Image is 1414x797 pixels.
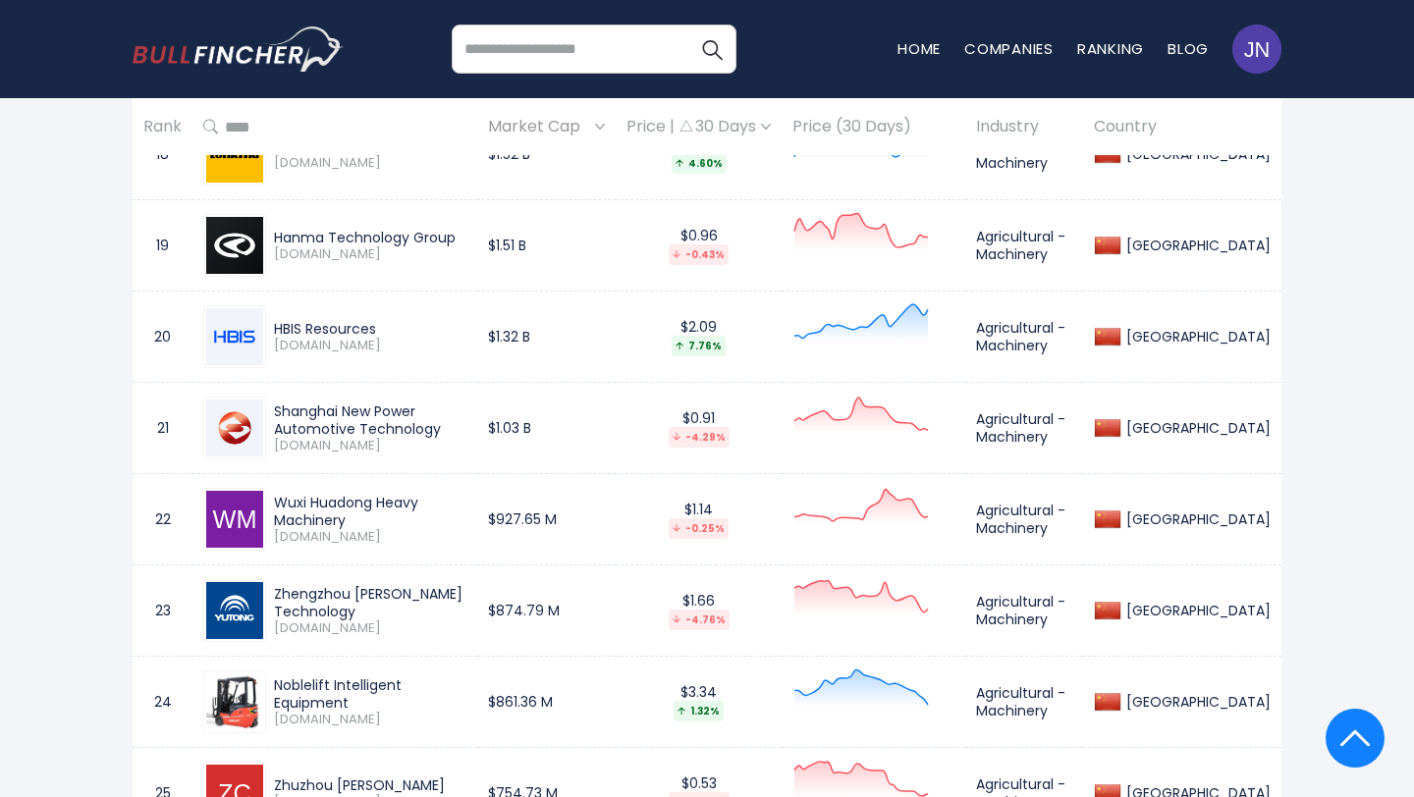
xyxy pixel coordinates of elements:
[965,98,1083,156] th: Industry
[1083,98,1281,156] th: Country
[626,501,771,539] div: $1.14
[626,409,771,448] div: $0.91
[897,38,941,59] a: Home
[669,610,730,630] div: -4.76%
[274,246,466,263] span: [DOMAIN_NAME]
[133,565,192,657] td: 23
[1121,328,1271,345] div: [GEOGRAPHIC_DATA]
[965,292,1083,383] td: Agricultural - Machinery
[133,657,192,748] td: 24
[626,117,771,137] div: Price | 30 Days
[206,217,263,274] img: 600375.SS.png
[133,292,192,383] td: 20
[965,474,1083,565] td: Agricultural - Machinery
[965,657,1083,748] td: Agricultural - Machinery
[274,529,466,546] span: [DOMAIN_NAME]
[669,427,730,448] div: -4.29%
[274,712,466,728] span: [DOMAIN_NAME]
[1121,419,1271,437] div: [GEOGRAPHIC_DATA]
[782,98,965,156] th: Price (30 Days)
[488,112,590,142] span: Market Cap
[477,474,616,565] td: $927.65 M
[274,320,466,338] div: HBIS Resources
[477,657,616,748] td: $861.36 M
[477,565,616,657] td: $874.79 M
[669,244,729,265] div: -0.43%
[1121,602,1271,619] div: [GEOGRAPHIC_DATA]
[964,38,1054,59] a: Companies
[687,25,736,74] button: Search
[1121,693,1271,711] div: [GEOGRAPHIC_DATA]
[274,494,466,529] div: Wuxi Huadong Heavy Machinery
[274,229,466,246] div: Hanma Technology Group
[1121,510,1271,528] div: [GEOGRAPHIC_DATA]
[274,402,466,438] div: Shanghai New Power Automotive Technology
[274,438,466,454] span: [DOMAIN_NAME]
[477,383,616,474] td: $1.03 B
[133,474,192,565] td: 22
[133,27,344,72] a: Go to homepage
[133,200,192,292] td: 19
[1168,38,1209,59] a: Blog
[274,676,466,712] div: Noblelift Intelligent Equipment
[274,155,466,172] span: [DOMAIN_NAME]
[626,683,771,721] div: $3.34
[477,200,616,292] td: $1.51 B
[1121,145,1271,163] div: [GEOGRAPHIC_DATA]
[626,318,771,356] div: $2.09
[206,308,263,365] img: 000923.SZ.png
[965,383,1083,474] td: Agricultural - Machinery
[206,582,263,639] img: 600817.SS.png
[965,565,1083,657] td: Agricultural - Machinery
[672,336,726,356] div: 7.76%
[477,292,616,383] td: $1.32 B
[206,673,263,730] img: 603611.SS.png
[274,585,466,620] div: Zhengzhou [PERSON_NAME] Technology
[626,227,771,265] div: $0.96
[274,620,466,637] span: [DOMAIN_NAME]
[965,200,1083,292] td: Agricultural - Machinery
[672,153,727,174] div: 4.60%
[1077,38,1144,59] a: Ranking
[274,776,466,794] div: Zhuzhou [PERSON_NAME]
[274,338,466,354] span: [DOMAIN_NAME]
[133,27,344,72] img: bullfincher logo
[669,518,729,539] div: -0.25%
[1121,237,1271,254] div: [GEOGRAPHIC_DATA]
[674,701,724,721] div: 1.32%
[626,592,771,630] div: $1.66
[206,399,263,456] img: 600841.SS.png
[133,98,192,156] th: Rank
[133,383,192,474] td: 21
